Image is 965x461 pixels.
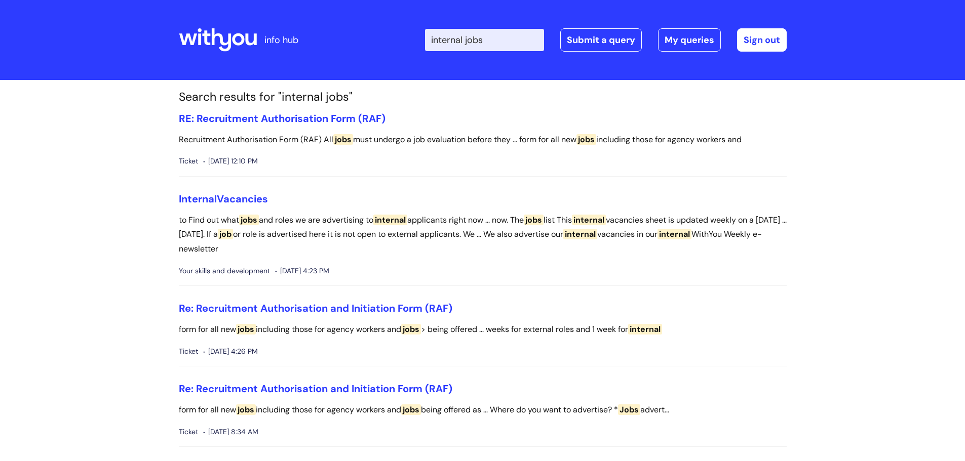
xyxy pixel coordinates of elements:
span: internal [373,215,407,225]
span: jobs [239,215,259,225]
span: [DATE] 8:34 AM [203,426,258,438]
div: | - [425,28,787,52]
span: internal [572,215,606,225]
span: jobs [524,215,544,225]
span: jobs [333,134,353,145]
span: internal [628,324,662,334]
a: Re: Recruitment Authorisation and Initiation Form (RAF) [179,382,452,395]
p: form for all new including those for agency workers and > being offered ... weeks for external ro... [179,322,787,337]
a: Sign out [737,28,787,52]
span: Ticket [179,426,198,438]
p: info hub [264,32,298,48]
span: [DATE] 4:26 PM [203,345,258,358]
span: [DATE] 12:10 PM [203,155,258,167]
a: Re: Recruitment Authorisation and Initiation Form (RAF) [179,302,452,315]
span: Ticket [179,155,198,167]
p: form for all new including those for agency workers and being offered as ... Where do you want to... [179,403,787,417]
span: jobs [401,324,421,334]
span: Your skills and development [179,265,270,277]
span: jobs [236,404,256,415]
span: Ticket [179,345,198,358]
span: Jobs [618,404,640,415]
span: jobs [401,404,421,415]
a: Submit a query [560,28,642,52]
h1: Search results for "internal jobs" [179,90,787,104]
span: job [218,229,233,239]
span: jobs [236,324,256,334]
span: [DATE] 4:23 PM [275,265,329,277]
span: Internal [179,192,217,205]
a: InternalVacancies [179,192,268,205]
span: internal [658,229,691,239]
p: to Find out what and roles we are advertising to applicants right now ... now. The list This vaca... [179,213,787,257]
a: RE: Recruitment Authorisation Form (RAF) [179,112,385,125]
span: jobs [576,134,596,145]
p: Recruitment Authorisation Form (RAF) All must undergo a job evaluation before they ... form for a... [179,133,787,147]
span: internal [563,229,597,239]
a: My queries [658,28,721,52]
input: Search [425,29,544,51]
